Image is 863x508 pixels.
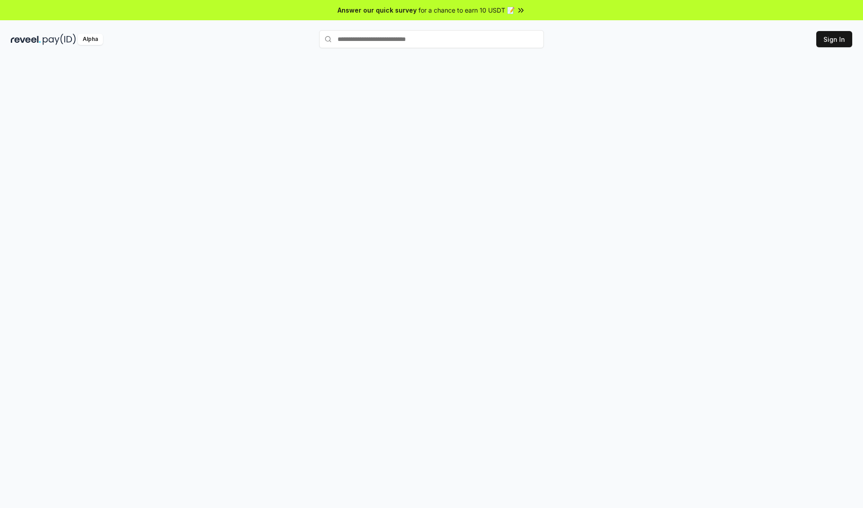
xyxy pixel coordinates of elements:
img: pay_id [43,34,76,45]
img: reveel_dark [11,34,41,45]
div: Alpha [78,34,103,45]
span: Answer our quick survey [338,5,417,15]
span: for a chance to earn 10 USDT 📝 [418,5,515,15]
button: Sign In [816,31,852,47]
